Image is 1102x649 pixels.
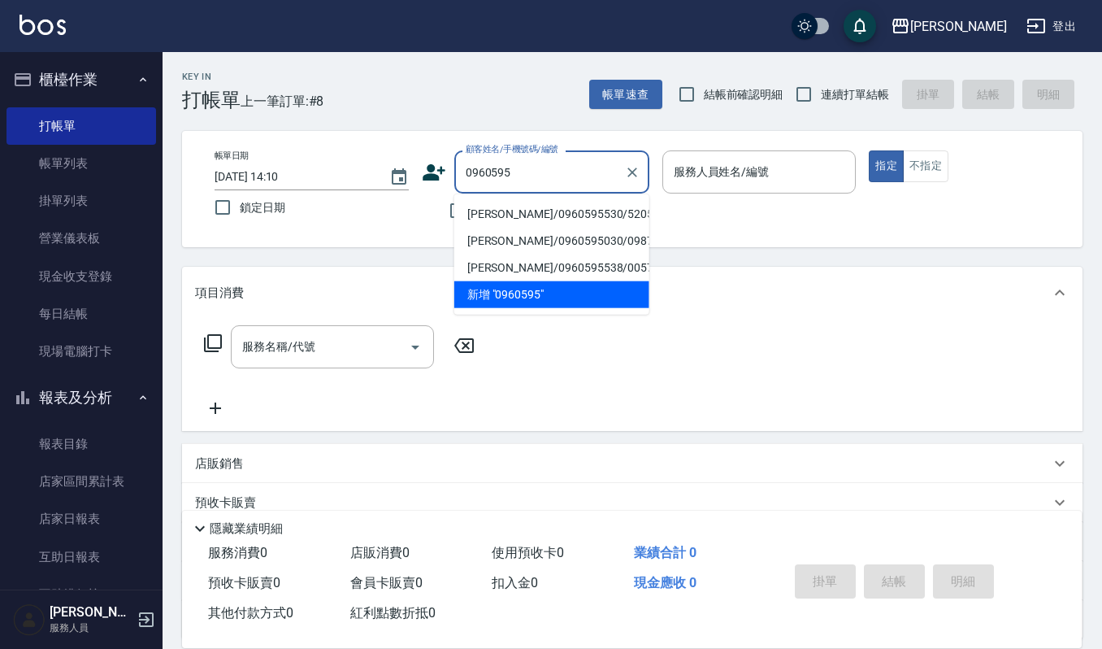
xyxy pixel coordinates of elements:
span: 鎖定日期 [240,199,285,216]
span: 服務消費 0 [208,545,267,560]
li: [PERSON_NAME]/0960595530/520510 [454,201,649,228]
a: 報表目錄 [7,425,156,463]
button: 指定 [869,150,904,182]
button: save [844,10,876,42]
p: 隱藏業績明細 [210,521,283,538]
a: 店家區間累計表 [7,463,156,500]
span: 業績合計 0 [634,545,696,560]
button: 櫃檯作業 [7,59,156,101]
li: [PERSON_NAME]/0960595030/0987393632 [454,228,649,255]
button: 帳單速查 [589,80,662,110]
button: 不指定 [903,150,948,182]
a: 店家日報表 [7,500,156,538]
a: 掛單列表 [7,182,156,220]
a: 帳單列表 [7,145,156,182]
label: 帳單日期 [215,150,249,162]
li: 新增 "0960595" [454,281,649,308]
span: 結帳前確認明細 [704,86,783,103]
a: 現場電腦打卡 [7,333,156,370]
p: 店販銷售 [195,455,244,473]
p: 預收卡販賣 [195,494,256,512]
p: 服務人員 [50,621,132,635]
h3: 打帳單 [182,89,241,111]
label: 顧客姓名/手機號碼/編號 [466,143,558,155]
p: 項目消費 [195,285,244,302]
img: Logo [20,15,66,35]
button: Choose date, selected date is 2025-10-08 [380,158,419,197]
h5: [PERSON_NAME] [50,604,132,621]
a: 每日結帳 [7,295,156,333]
a: 互助排行榜 [7,576,156,613]
span: 上一筆訂單:#8 [241,91,324,111]
a: 營業儀表板 [7,220,156,257]
span: 店販消費 0 [350,545,410,560]
div: 店販銷售 [182,444,1082,483]
button: Open [402,334,428,360]
span: 預收卡販賣 0 [208,575,280,590]
div: 項目消費 [182,267,1082,319]
button: Clear [621,161,644,184]
span: 其他付款方式 0 [208,605,293,621]
a: 打帳單 [7,107,156,145]
button: 登出 [1020,11,1082,41]
h2: Key In [182,72,241,82]
span: 連續打單結帳 [821,86,889,103]
img: Person [13,603,46,636]
button: 報表及分析 [7,377,156,419]
span: 紅利點數折抵 0 [350,605,436,621]
span: 使用預收卡 0 [492,545,564,560]
span: 現金應收 0 [634,575,696,590]
li: [PERSON_NAME]/0960595538/00577 [454,255,649,281]
a: 互助日報表 [7,538,156,576]
div: 預收卡販賣 [182,483,1082,522]
span: 會員卡販賣 0 [350,575,423,590]
a: 現金收支登錄 [7,258,156,295]
input: YYYY/MM/DD hh:mm [215,163,373,190]
div: [PERSON_NAME] [910,16,1007,37]
button: [PERSON_NAME] [884,10,1013,43]
span: 扣入金 0 [492,575,538,590]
